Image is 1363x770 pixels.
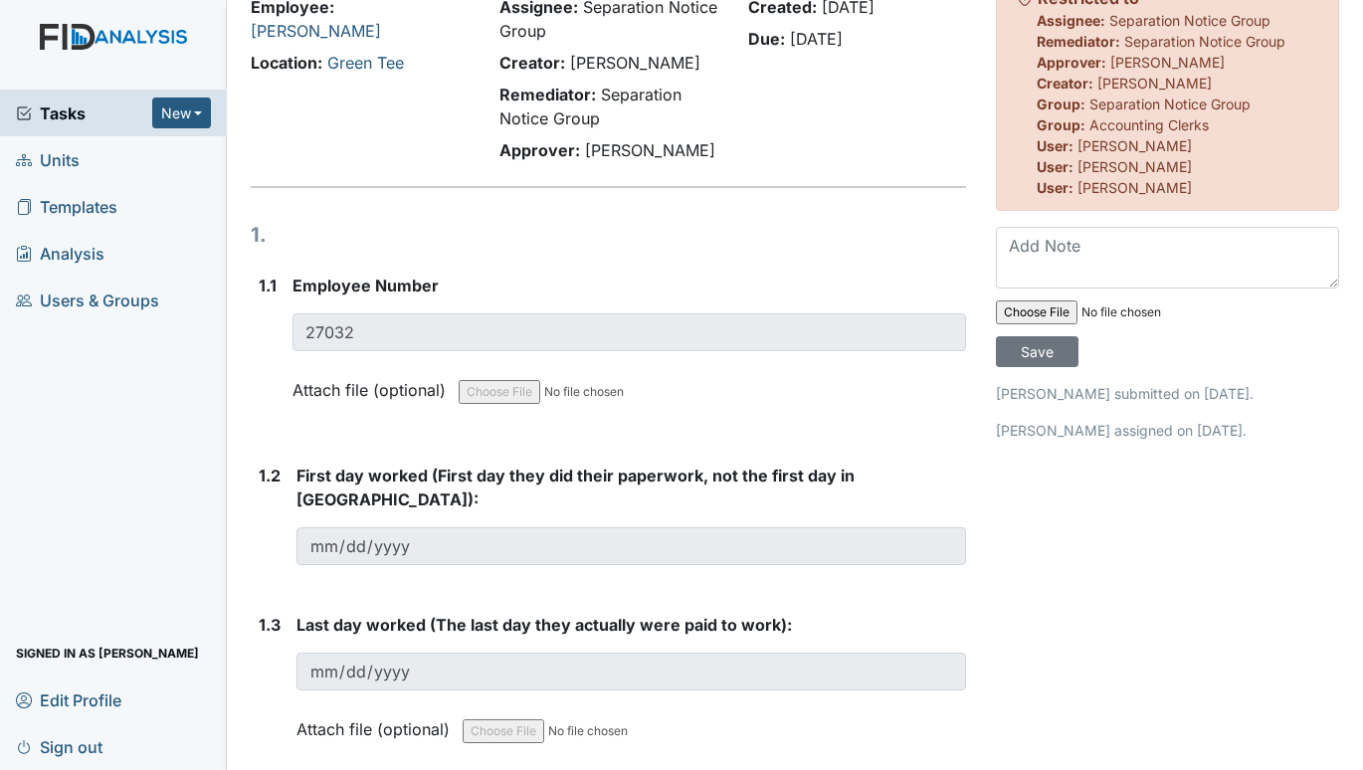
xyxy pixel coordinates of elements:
[499,140,580,160] strong: Approver:
[16,285,159,315] span: Users & Groups
[1037,75,1093,92] strong: Creator:
[1109,12,1270,29] span: Separation Notice Group
[1037,12,1105,29] strong: Assignee:
[1037,116,1085,133] strong: Group:
[251,220,966,250] h1: 1.
[259,274,277,297] label: 1.1
[748,29,785,49] strong: Due:
[996,336,1078,367] input: Save
[296,466,855,509] span: First day worked (First day they did their paperwork, not the first day in [GEOGRAPHIC_DATA]):
[251,21,381,41] a: [PERSON_NAME]
[1037,54,1106,71] strong: Approver:
[570,53,700,73] span: [PERSON_NAME]
[259,464,281,487] label: 1.2
[1037,179,1073,196] strong: User:
[16,191,117,222] span: Templates
[16,731,102,762] span: Sign out
[259,613,281,637] label: 1.3
[296,615,792,635] span: Last day worked (The last day they actually were paid to work):
[16,238,104,269] span: Analysis
[1124,33,1285,50] span: Separation Notice Group
[996,383,1339,404] p: [PERSON_NAME] submitted on [DATE].
[327,53,404,73] a: Green Tee
[1037,33,1120,50] strong: Remediator:
[585,140,715,160] span: [PERSON_NAME]
[1089,116,1209,133] span: Accounting Clerks
[499,53,565,73] strong: Creator:
[1077,137,1192,154] span: [PERSON_NAME]
[1077,158,1192,175] span: [PERSON_NAME]
[16,684,121,715] span: Edit Profile
[1037,137,1073,154] strong: User:
[1037,158,1073,175] strong: User:
[1089,96,1251,112] span: Separation Notice Group
[1097,75,1212,92] span: [PERSON_NAME]
[790,29,843,49] span: [DATE]
[1037,96,1085,112] strong: Group:
[499,85,596,104] strong: Remediator:
[292,276,439,295] span: Employee Number
[996,420,1339,441] p: [PERSON_NAME] assigned on [DATE].
[292,367,454,402] label: Attach file (optional)
[296,706,458,741] label: Attach file (optional)
[1077,179,1192,196] span: [PERSON_NAME]
[251,53,322,73] strong: Location:
[16,101,152,125] a: Tasks
[16,144,80,175] span: Units
[16,638,199,669] span: Signed in as [PERSON_NAME]
[1110,54,1225,71] span: [PERSON_NAME]
[152,97,212,128] button: New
